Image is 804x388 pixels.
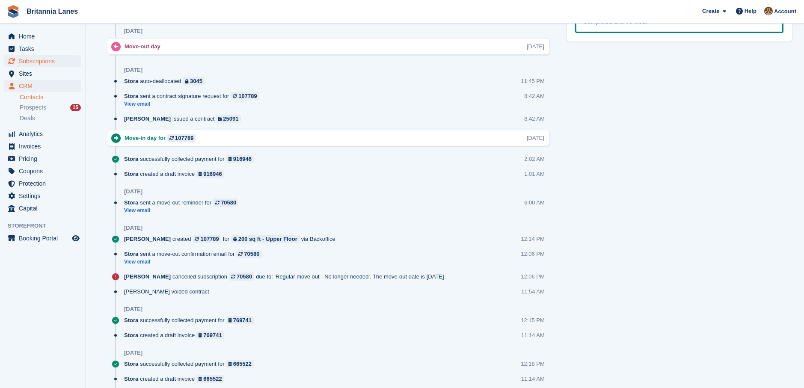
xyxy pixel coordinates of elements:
[124,375,138,383] span: Stora
[524,155,545,163] div: 2:02 AM
[124,198,138,207] span: Stora
[124,225,142,231] div: [DATE]
[238,235,297,243] div: 200 sq ft - Upper Floor
[4,43,81,55] a: menu
[124,349,142,356] div: [DATE]
[4,202,81,214] a: menu
[226,155,254,163] a: 916946
[527,134,544,142] div: [DATE]
[19,140,70,152] span: Invoices
[19,68,70,80] span: Sites
[124,207,243,214] a: View email
[124,331,138,339] span: Stora
[124,272,448,281] div: cancelled subscription due to: 'Regular move out - No longer needed'. The move-out date is [DATE]
[221,198,236,207] div: 70580
[20,93,81,101] a: Contacts
[229,272,254,281] a: 70580
[216,115,240,123] a: 25091
[183,77,204,85] a: 3045
[124,287,214,296] div: [PERSON_NAME] voided contract
[196,170,224,178] a: 916946
[4,165,81,177] a: menu
[19,55,70,67] span: Subscriptions
[124,306,142,313] div: [DATE]
[125,134,200,142] div: Move-in day for
[71,233,81,243] a: Preview store
[233,360,252,368] div: 665522
[23,4,81,18] a: Britannia Lanes
[124,77,209,85] div: auto-deallocated
[124,198,243,207] div: sent a move-out reminder for
[19,232,70,244] span: Booking Portal
[521,250,545,258] div: 12:06 PM
[20,114,81,123] a: Deals
[521,235,545,243] div: 12:14 PM
[124,375,228,383] div: created a draft invoice
[774,7,796,16] span: Account
[124,170,228,178] div: created a draft invoice
[124,170,138,178] span: Stora
[124,258,266,266] a: View email
[238,92,257,100] div: 107789
[233,316,252,324] div: 769741
[19,43,70,55] span: Tasks
[124,272,171,281] span: [PERSON_NAME]
[4,153,81,165] a: menu
[4,68,81,80] a: menu
[7,5,20,18] img: stora-icon-8386f47178a22dfd0bd8f6a31ec36ba5ce8667c1dd55bd0f319d3a0aa187defe.svg
[521,360,545,368] div: 12:18 PM
[702,7,719,15] span: Create
[226,316,254,324] a: 769741
[527,42,544,50] div: [DATE]
[4,190,81,202] a: menu
[196,375,224,383] a: 665522
[124,28,142,35] div: [DATE]
[19,165,70,177] span: Coupons
[764,7,773,15] img: Admin
[524,198,545,207] div: 6:00 AM
[70,104,81,111] div: 15
[200,235,219,243] div: 107789
[124,331,228,339] div: created a draft invoice
[124,316,138,324] span: Stora
[124,235,340,243] div: created for via Backoffice
[124,115,171,123] span: [PERSON_NAME]
[236,250,261,258] a: 70580
[124,101,264,108] a: View email
[203,170,222,178] div: 916946
[20,104,46,112] span: Prospects
[213,198,238,207] a: 70580
[124,115,245,123] div: issued a contract
[521,287,545,296] div: 11:54 AM
[19,30,70,42] span: Home
[521,316,545,324] div: 12:15 PM
[4,128,81,140] a: menu
[19,128,70,140] span: Analytics
[521,77,545,85] div: 11:45 PM
[20,103,81,112] a: Prospects 15
[124,250,266,258] div: sent a move-out confirmation email for
[124,92,264,100] div: sent a contract signature request for
[124,360,138,368] span: Stora
[19,80,70,92] span: CRM
[19,178,70,190] span: Protection
[193,235,221,243] a: 107789
[124,155,258,163] div: successfully collected payment for
[223,115,238,123] div: 25091
[124,77,138,85] span: Stora
[524,115,545,123] div: 8:42 AM
[19,190,70,202] span: Settings
[124,155,138,163] span: Stora
[124,235,171,243] span: [PERSON_NAME]
[124,360,258,368] div: successfully collected payment for
[203,375,222,383] div: 665522
[175,134,193,142] div: 107789
[524,170,545,178] div: 1:01 AM
[19,202,70,214] span: Capital
[524,92,545,100] div: 8:42 AM
[124,92,138,100] span: Stora
[521,331,545,339] div: 11:14 AM
[226,360,254,368] a: 665522
[745,7,757,15] span: Help
[190,77,202,85] div: 3045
